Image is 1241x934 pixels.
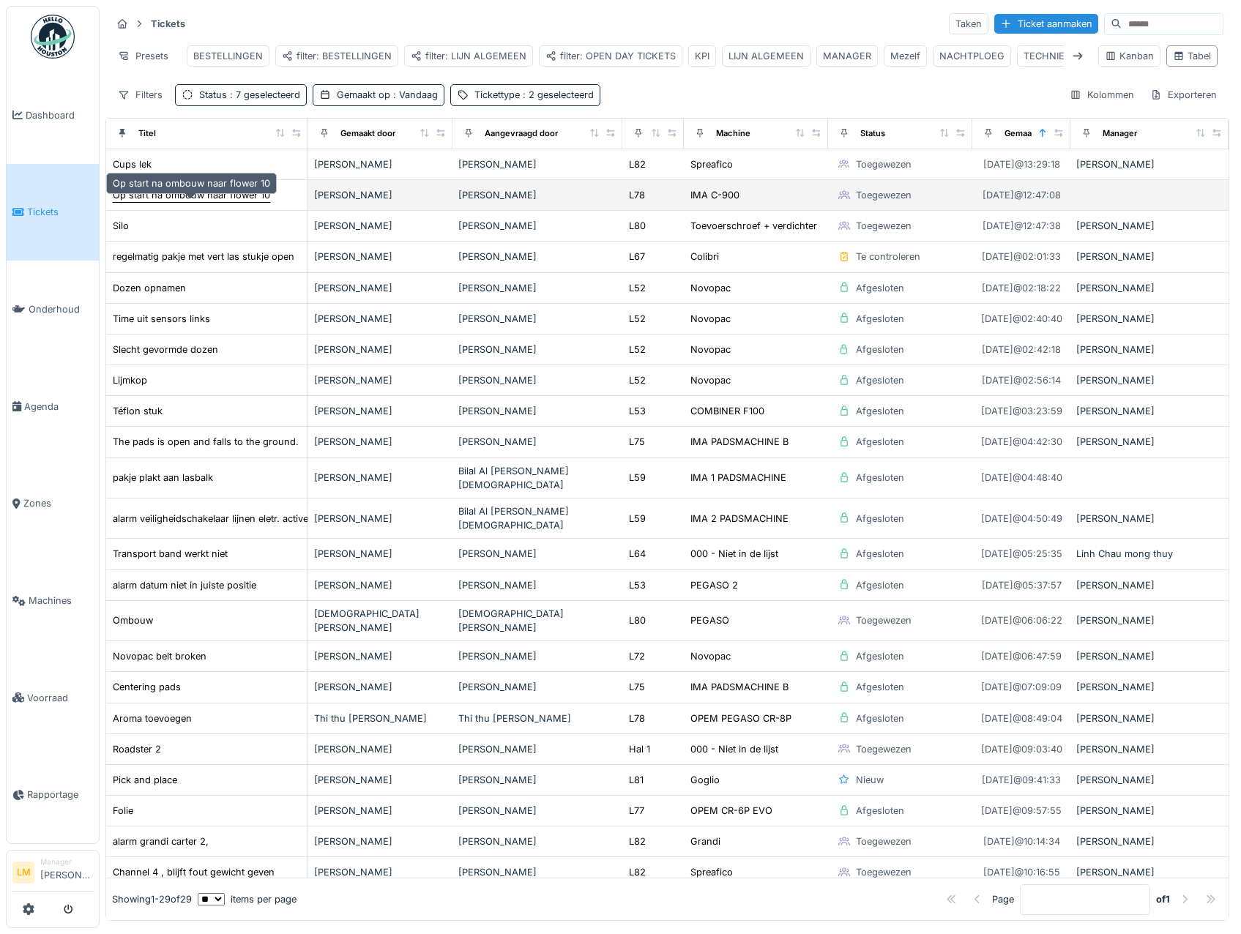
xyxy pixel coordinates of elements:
[629,404,646,418] div: L53
[227,89,300,100] span: : 7 geselecteerd
[690,711,791,725] div: OPEM PEGASO CR-8P
[982,343,1061,356] div: [DATE] @ 02:42:18
[314,680,447,694] div: [PERSON_NAME]
[314,547,447,561] div: [PERSON_NAME]
[113,343,218,356] div: Slecht gevormde dozen
[629,649,645,663] div: L72
[856,711,904,725] div: Afgesloten
[728,49,804,63] div: LIJN ALGEMEEN
[314,711,447,725] div: Thi thu [PERSON_NAME]
[856,834,912,848] div: Toegewezen
[629,711,645,725] div: L78
[458,404,616,418] div: [PERSON_NAME]
[982,578,1062,592] div: [DATE] @ 05:37:57
[856,404,904,418] div: Afgesloten
[1076,649,1223,663] div: [PERSON_NAME]
[856,188,912,202] div: Toegewezen
[629,865,646,879] div: L82
[983,188,1061,202] div: [DATE] @ 12:47:08
[1076,865,1223,879] div: [PERSON_NAME]
[690,219,817,233] div: Toevoerschroef + verdichter
[1076,834,1223,848] div: [PERSON_NAME]
[458,250,616,264] div: [PERSON_NAME]
[690,188,739,202] div: IMA C-900
[458,435,616,449] div: [PERSON_NAME]
[113,373,147,387] div: Lijmkop
[458,711,616,725] div: Thi thu [PERSON_NAME]
[458,547,616,561] div: [PERSON_NAME]
[690,547,778,561] div: 000 - Niet in de lijst
[981,312,1062,326] div: [DATE] @ 02:40:40
[314,250,447,264] div: [PERSON_NAME]
[981,711,1062,725] div: [DATE] @ 08:49:04
[856,281,904,295] div: Afgesloten
[981,804,1062,818] div: [DATE] @ 09:57:55
[113,865,275,879] div: Channel 4 , blijft fout gewicht geven
[983,157,1060,171] div: [DATE] @ 13:29:18
[314,865,447,879] div: [PERSON_NAME]
[113,435,299,449] div: The pads is open and falls to the ground.
[856,578,904,592] div: Afgesloten
[198,892,297,906] div: items per page
[40,856,93,867] div: Manager
[314,607,447,635] div: [DEMOGRAPHIC_DATA][PERSON_NAME]
[12,856,93,892] a: LM Manager[PERSON_NAME]
[690,250,719,264] div: Colibri
[690,680,789,694] div: IMA PADSMACHINE B
[890,49,920,63] div: Mezelf
[113,188,270,202] div: Op start na ombouw naar flower 10
[458,680,616,694] div: [PERSON_NAME]
[981,547,1062,561] div: [DATE] @ 05:25:35
[690,578,738,592] div: PEGASO 2
[113,312,210,326] div: Time uit sensors links
[314,512,447,526] div: [PERSON_NAME]
[1076,512,1223,526] div: [PERSON_NAME]
[29,594,93,608] span: Machines
[314,157,447,171] div: [PERSON_NAME]
[856,435,904,449] div: Afgesloten
[690,312,731,326] div: Novopac
[1173,49,1211,63] div: Tabel
[982,373,1061,387] div: [DATE] @ 02:56:14
[31,15,75,59] img: Badge_color-CXgf-gQk.svg
[992,892,1014,906] div: Page
[545,49,676,63] div: filter: OPEN DAY TICKETS
[7,455,99,553] a: Zones
[1076,742,1223,756] div: [PERSON_NAME]
[856,773,884,787] div: Nieuw
[113,547,228,561] div: Transport band werkt niet
[1076,435,1223,449] div: [PERSON_NAME]
[856,312,904,326] div: Afgesloten
[458,281,616,295] div: [PERSON_NAME]
[1103,127,1137,140] div: Manager
[138,127,156,140] div: Titel
[690,373,731,387] div: Novopac
[982,250,1061,264] div: [DATE] @ 02:01:33
[983,865,1060,879] div: [DATE] @ 10:16:55
[629,680,645,694] div: L75
[29,302,93,316] span: Onderhoud
[629,804,644,818] div: L77
[458,188,616,202] div: [PERSON_NAME]
[823,49,871,63] div: MANAGER
[1024,49,1083,63] div: TECHNIEKER
[7,67,99,164] a: Dashboard
[113,834,209,848] div: alarm grandi carter 2,
[983,834,1060,848] div: [DATE] @ 10:14:34
[113,649,206,663] div: Novopac belt broken
[113,680,181,694] div: Centering pads
[145,17,191,31] strong: Tickets
[856,343,904,356] div: Afgesloten
[629,343,646,356] div: L52
[7,358,99,455] a: Agenda
[856,804,904,818] div: Afgesloten
[314,471,447,485] div: [PERSON_NAME]
[199,88,300,102] div: Status
[458,865,616,879] div: [PERSON_NAME]
[690,435,789,449] div: IMA PADSMACHINE B
[690,649,731,663] div: Novopac
[690,157,733,171] div: Spreafico
[314,742,447,756] div: [PERSON_NAME]
[111,45,175,67] div: Presets
[981,435,1062,449] div: [DATE] @ 04:42:30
